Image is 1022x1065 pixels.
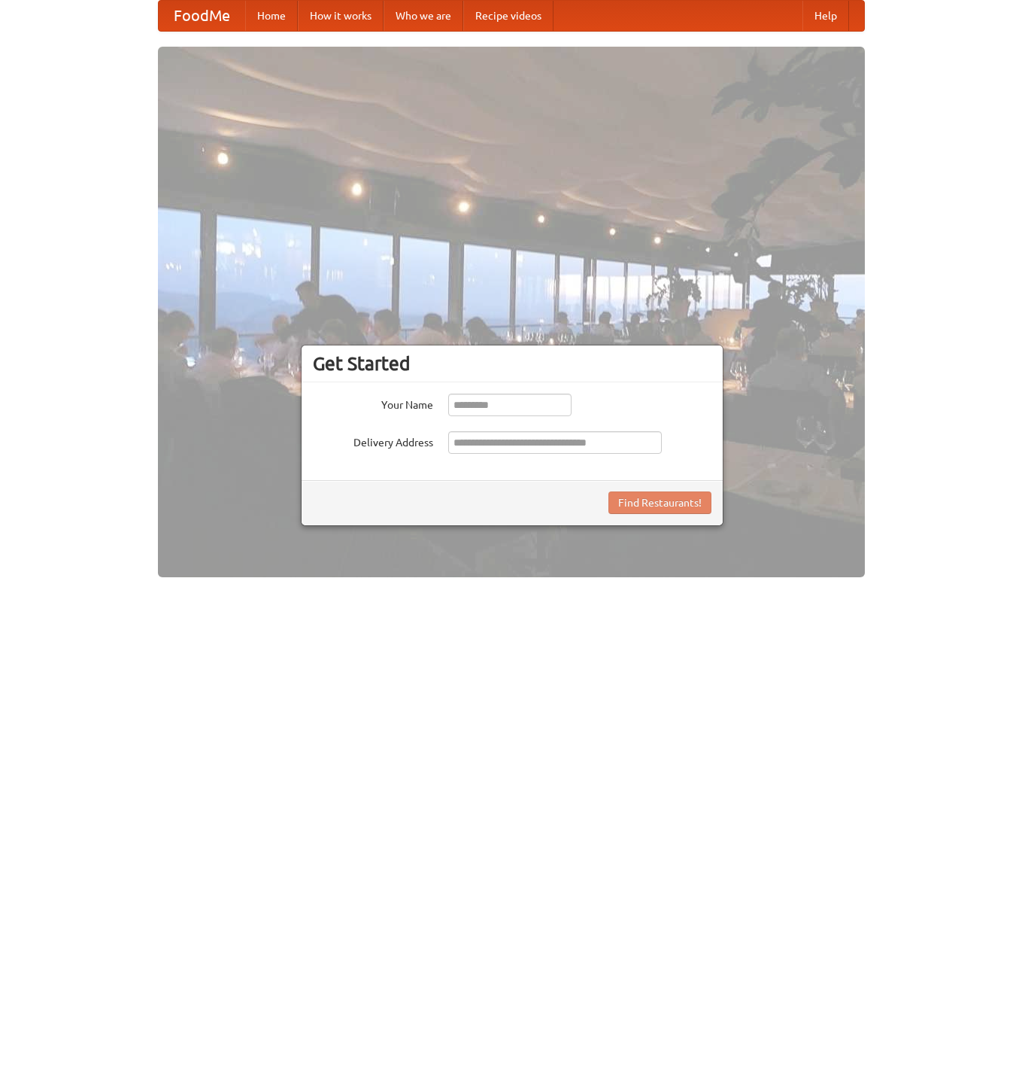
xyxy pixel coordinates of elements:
[313,394,433,412] label: Your Name
[298,1,384,31] a: How it works
[463,1,553,31] a: Recipe videos
[802,1,849,31] a: Help
[245,1,298,31] a: Home
[608,491,711,514] button: Find Restaurants!
[313,431,433,450] label: Delivery Address
[313,352,711,375] h3: Get Started
[384,1,463,31] a: Who we are
[159,1,245,31] a: FoodMe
